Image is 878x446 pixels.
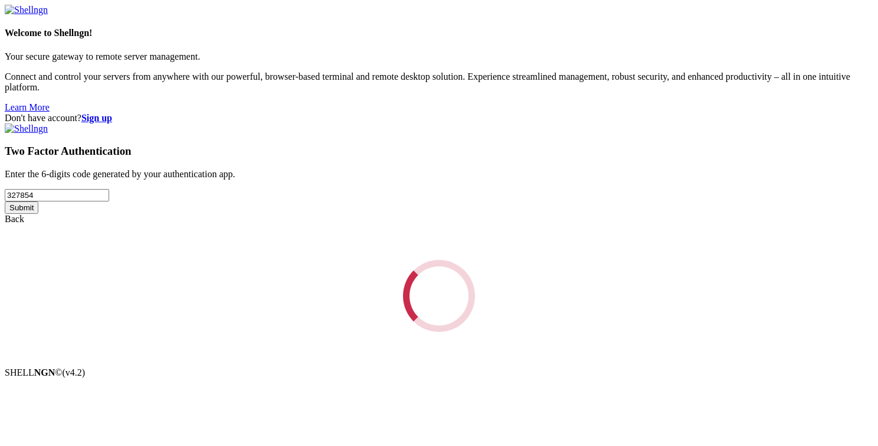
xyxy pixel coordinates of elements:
[5,169,873,180] p: Enter the 6-digits code generated by your authentication app.
[81,113,112,123] a: Sign up
[5,145,873,158] h3: Two Factor Authentication
[5,71,873,93] p: Connect and control your servers from anywhere with our powerful, browser-based terminal and remo...
[5,189,109,201] input: Two factor code
[5,113,873,123] div: Don't have account?
[5,102,50,112] a: Learn More
[5,5,48,15] img: Shellngn
[34,367,55,377] b: NGN
[5,51,873,62] p: Your secure gateway to remote server management.
[63,367,86,377] span: 4.2.0
[5,28,873,38] h4: Welcome to Shellngn!
[399,256,478,335] div: Loading...
[5,201,38,214] input: Submit
[5,214,24,224] a: Back
[5,367,85,377] span: SHELL ©
[5,123,48,134] img: Shellngn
